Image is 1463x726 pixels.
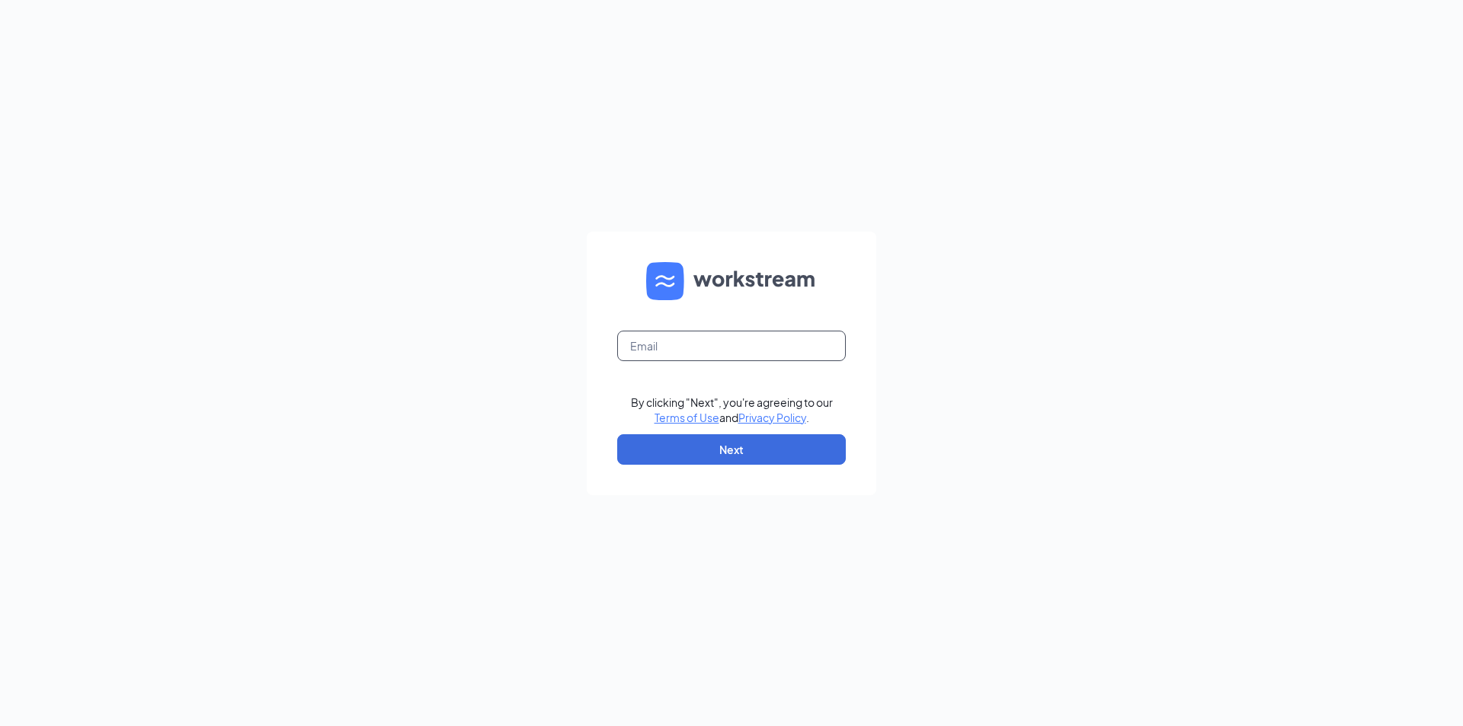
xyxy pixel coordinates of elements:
[631,395,833,425] div: By clicking "Next", you're agreeing to our and .
[655,411,719,424] a: Terms of Use
[617,331,846,361] input: Email
[738,411,806,424] a: Privacy Policy
[617,434,846,465] button: Next
[646,262,817,300] img: WS logo and Workstream text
